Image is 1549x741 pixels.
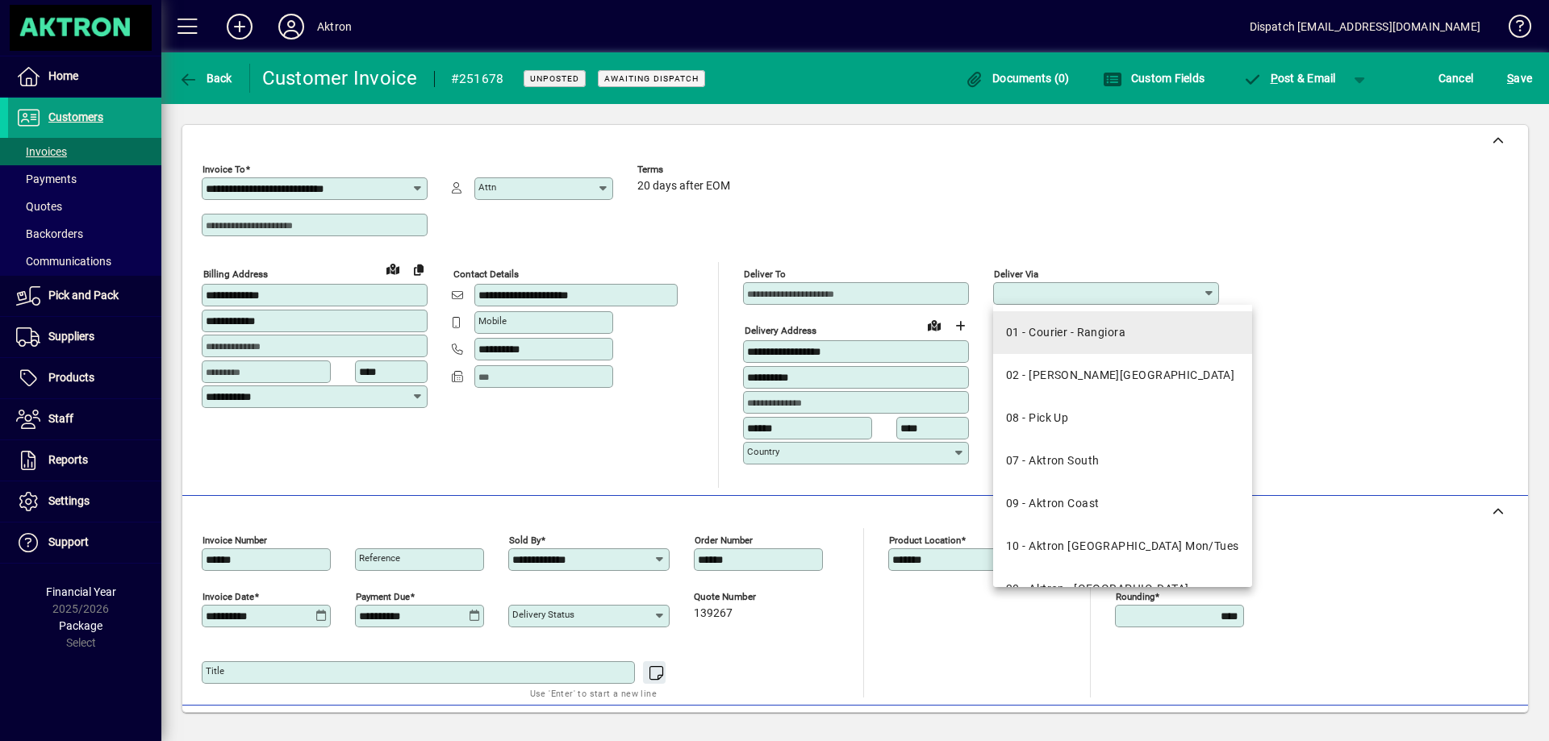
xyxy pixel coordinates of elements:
div: 09 - Aktron Coast [1006,495,1099,512]
a: Pick and Pack [8,276,161,316]
a: Support [8,522,161,563]
div: Dispatch [EMAIL_ADDRESS][DOMAIN_NAME] [1250,14,1480,40]
mat-option: 01 - Courier - Rangiora [993,311,1252,354]
mat-label: Payment due [356,591,410,602]
mat-label: Delivery status [512,609,574,620]
span: Terms [637,164,734,175]
button: Back [174,64,236,93]
span: Suppliers [48,330,94,343]
a: Communications [8,248,161,275]
span: P [1271,72,1278,85]
span: Custom Fields [1103,72,1205,85]
a: Invoices [8,138,161,165]
span: Settings [48,494,90,507]
a: View on map [921,312,947,338]
button: Custom Fields [1099,64,1209,93]
div: 07 - Aktron South [1006,452,1099,469]
span: Products [48,371,94,384]
div: 10 - Aktron [GEOGRAPHIC_DATA] Mon/Tues [1006,538,1239,555]
a: Settings [8,481,161,522]
button: Profile [265,12,317,41]
a: Staff [8,399,161,439]
button: Post & Email [1234,64,1344,93]
mat-label: Rounding [1116,591,1154,602]
span: Invoices [16,145,67,158]
span: Customers [48,110,103,123]
mat-hint: Use 'Enter' to start a new line [530,684,657,702]
span: Communications [16,255,111,268]
span: S [1507,72,1514,85]
mat-option: 07 - Aktron South [993,439,1252,482]
mat-label: Order number [695,535,753,546]
span: Quote number [694,592,791,602]
span: Staff [48,412,73,425]
a: Payments [8,165,161,193]
span: Payments [16,173,77,185]
span: ave [1507,65,1532,91]
mat-label: Attn [478,181,496,193]
a: Home [8,56,161,97]
a: Backorders [8,220,161,248]
span: 20 days after EOM [637,180,730,193]
mat-label: Invoice number [202,535,267,546]
div: 08 - Pick Up [1006,410,1068,427]
div: 01 - Courier - Rangiora [1006,324,1125,341]
span: Cancel [1438,65,1474,91]
mat-label: Title [206,665,224,676]
a: Products [8,358,161,398]
mat-option: 10 - Aktron North Island Mon/Tues [993,525,1252,568]
mat-label: Mobile [478,315,507,327]
div: 20 - Aktron - [GEOGRAPHIC_DATA] [1006,581,1189,597]
span: Home [48,69,78,82]
a: Knowledge Base [1497,3,1529,56]
button: Choose address [947,313,973,339]
span: Awaiting Dispatch [604,73,699,84]
span: Pick and Pack [48,289,119,302]
span: Reports [48,453,88,466]
span: Support [48,535,89,548]
span: Backorders [16,227,83,240]
a: Reports [8,440,161,481]
span: ost & Email [1242,72,1336,85]
mat-option: 20 - Aktron - Auckland [993,568,1252,610]
button: Add [214,12,265,41]
mat-label: Country [747,446,779,457]
span: Financial Year [46,585,116,598]
mat-option: 09 - Aktron Coast [993,482,1252,525]
div: Aktron [317,14,352,40]
div: Customer Invoice [262,65,418,91]
span: Package [59,619,102,632]
button: Documents (0) [961,64,1074,93]
mat-option: 02 - Courier - Hamilton [993,354,1252,397]
a: View on map [380,256,406,281]
mat-label: Reference [359,552,400,564]
button: Copy to Delivery address [406,256,432,282]
span: Quotes [16,200,62,213]
mat-label: Deliver To [744,269,786,280]
span: Documents (0) [965,72,1070,85]
span: Unposted [530,73,579,84]
mat-label: Invoice To [202,164,245,175]
button: Save [1503,64,1536,93]
div: 02 - [PERSON_NAME][GEOGRAPHIC_DATA] [1006,367,1234,384]
mat-label: Deliver via [994,269,1038,280]
mat-option: 08 - Pick Up [993,397,1252,439]
span: 139267 [694,607,733,620]
mat-label: Sold by [509,535,541,546]
mat-label: Invoice date [202,591,254,602]
app-page-header-button: Back [161,64,250,93]
span: Back [178,72,232,85]
a: Suppliers [8,317,161,357]
button: Cancel [1434,64,1478,93]
mat-label: Product location [889,535,961,546]
a: Quotes [8,193,161,220]
div: #251678 [451,66,504,92]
